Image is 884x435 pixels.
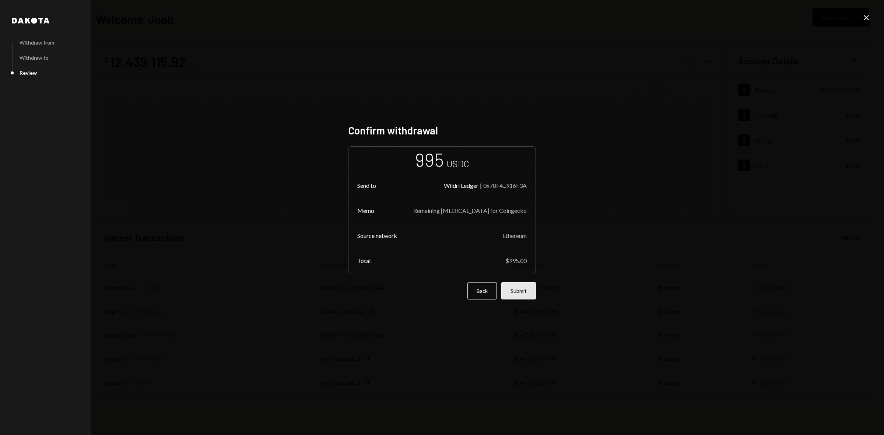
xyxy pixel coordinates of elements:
[348,123,536,138] h2: Confirm withdrawal
[20,55,49,61] div: Withdraw to
[444,182,478,189] div: Wildri Ledger
[502,232,527,239] div: Ethereum
[483,182,527,189] div: 0x78F4...916F3A
[20,39,54,46] div: Withdraw from
[415,148,444,171] div: 995
[447,158,469,170] div: USDC
[20,70,37,76] div: Review
[467,282,497,299] button: Back
[413,207,527,214] div: Remaining [MEDICAL_DATA] for Coingecko
[357,232,397,239] div: Source network
[505,257,527,264] div: $995.00
[501,282,536,299] button: Submit
[480,182,482,189] div: |
[357,257,371,264] div: Total
[357,182,376,189] div: Send to
[357,207,374,214] div: Memo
